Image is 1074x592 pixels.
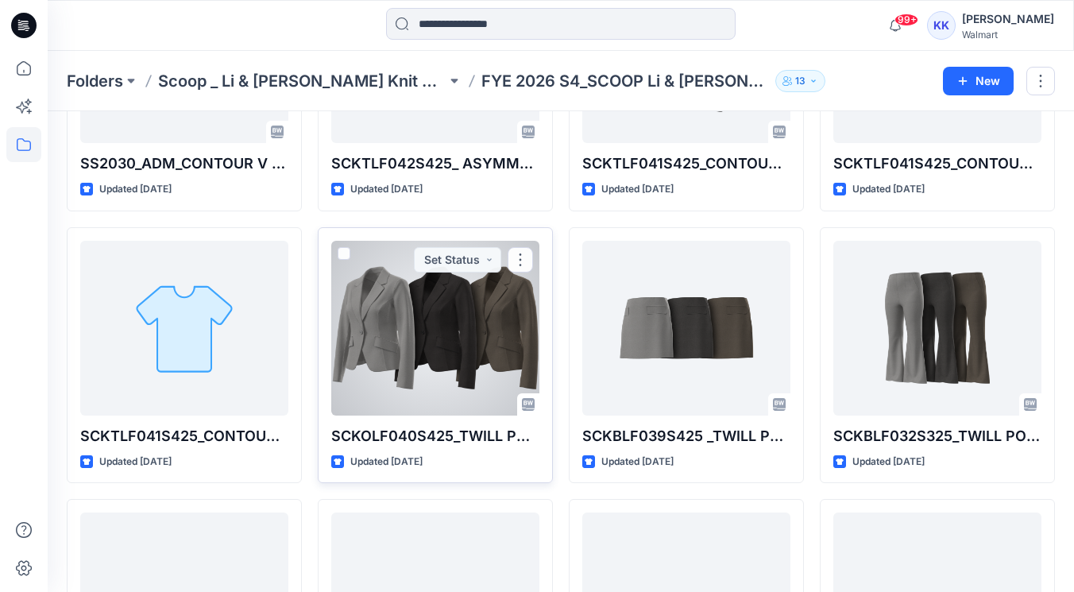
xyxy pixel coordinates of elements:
[80,153,288,175] p: SS2030_ADM_CONTOUR V NECK SHIRT
[601,454,674,470] p: Updated [DATE]
[99,181,172,198] p: Updated [DATE]
[582,425,790,447] p: SCKBLF039S425 _TWILL PONTE MINI SKIRT
[99,454,172,470] p: Updated [DATE]
[852,181,925,198] p: Updated [DATE]
[582,241,790,416] a: SCKBLF039S425 _TWILL PONTE MINI SKIRT
[894,14,918,26] span: 99+
[331,153,539,175] p: SCKTLF042S425_ ASYMMETRICAL NECK CONTOUR TANK_2-17
[943,67,1014,95] button: New
[962,29,1054,41] div: Walmart
[833,153,1041,175] p: SCKTLF041S425_CONTOUR LS V NECK T SHIRT_2.8
[331,241,539,416] a: SCKOLF040S425_TWILL PONTE SCULPTED BLAZER
[795,72,805,90] p: 13
[331,425,539,447] p: SCKOLF040S425_TWILL PONTE SCULPTED BLAZER
[582,153,790,175] p: SCKTLF041S425_CONTOUR LS V NECK T SHIRT_2.8
[80,241,288,416] a: SCKTLF041S425_CONTOUR LS V NECK T SHIRT_2.8
[962,10,1054,29] div: [PERSON_NAME]
[158,70,446,92] a: Scoop _ Li & [PERSON_NAME] Knit & Woven Tops Dress Bottoms Outerwear
[67,70,123,92] a: Folders
[833,241,1041,416] a: SCKBLF032S325_TWILL PONTE PULL ON CROPPED FLARE PANT
[350,454,423,470] p: Updated [DATE]
[852,454,925,470] p: Updated [DATE]
[80,425,288,447] p: SCKTLF041S425_CONTOUR LS V NECK T SHIRT_2.8
[481,70,770,92] p: FYE 2026 S4_SCOOP Li & [PERSON_NAME] Tops bottoms Dresses
[833,425,1041,447] p: SCKBLF032S325_TWILL PONTE PULL ON CROPPED FLARE PANT
[775,70,825,92] button: 13
[350,181,423,198] p: Updated [DATE]
[927,11,956,40] div: KK
[601,181,674,198] p: Updated [DATE]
